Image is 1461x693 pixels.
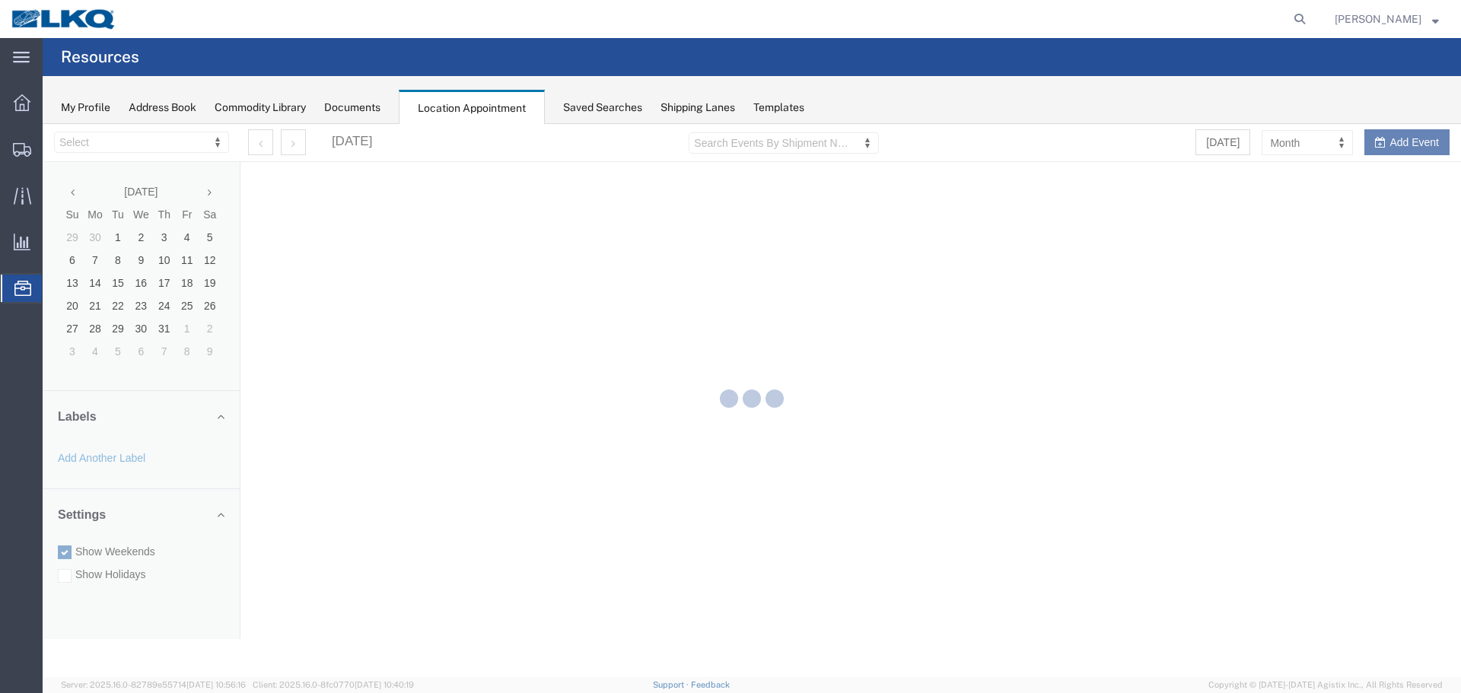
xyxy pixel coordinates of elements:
span: [DATE] 10:56:16 [186,680,246,689]
span: Server: 2025.16.0-82789e55714 [61,680,246,689]
div: Address Book [129,100,196,116]
a: Support [653,680,691,689]
div: Documents [324,100,380,116]
span: [DATE] 10:40:19 [355,680,414,689]
div: Templates [753,100,804,116]
span: Lea Merryweather [1335,11,1421,27]
div: Saved Searches [563,100,642,116]
h4: Resources [61,38,139,76]
div: Commodity Library [215,100,306,116]
span: Copyright © [DATE]-[DATE] Agistix Inc., All Rights Reserved [1208,679,1443,691]
button: [PERSON_NAME] [1334,10,1440,28]
div: My Profile [61,100,110,116]
span: Client: 2025.16.0-8fc0770 [253,680,414,689]
div: Location Appointment [399,90,545,125]
div: Shipping Lanes [660,100,735,116]
img: logo [11,8,117,30]
a: Feedback [691,680,730,689]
